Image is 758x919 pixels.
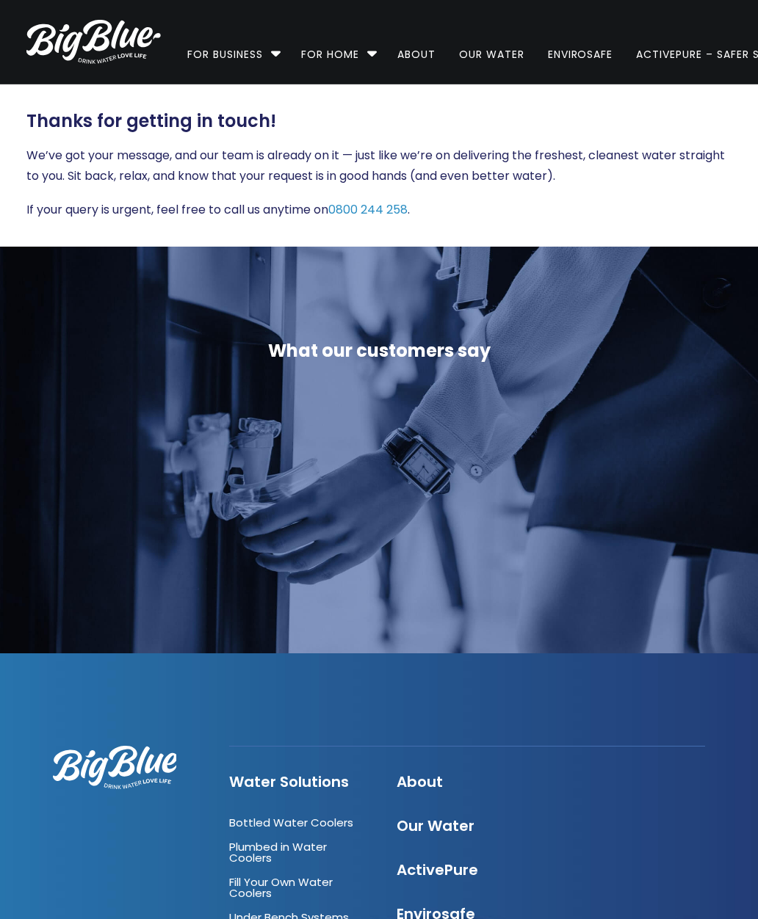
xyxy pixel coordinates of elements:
a: About [397,771,443,792]
h4: Water Solutions [229,773,370,791]
p: If your query is urgent, feel free to call us anytime on . [26,200,732,220]
a: Bottled Water Coolers [229,815,353,830]
img: logo [26,20,161,64]
div: What our customers say [131,339,627,363]
a: ActivePure [397,860,478,880]
h3: Thanks for getting in touch! [26,111,732,132]
a: 0800 244 258 [328,201,408,218]
p: We’ve got your message, and our team is already on it — just like we’re on delivering the freshes... [26,145,732,186]
a: Our Water [397,816,474,836]
a: Fill Your Own Water Coolers [229,874,333,901]
a: Plumbed in Water Coolers [229,839,327,865]
div: Next [598,374,621,397]
div: Previous [137,374,160,397]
